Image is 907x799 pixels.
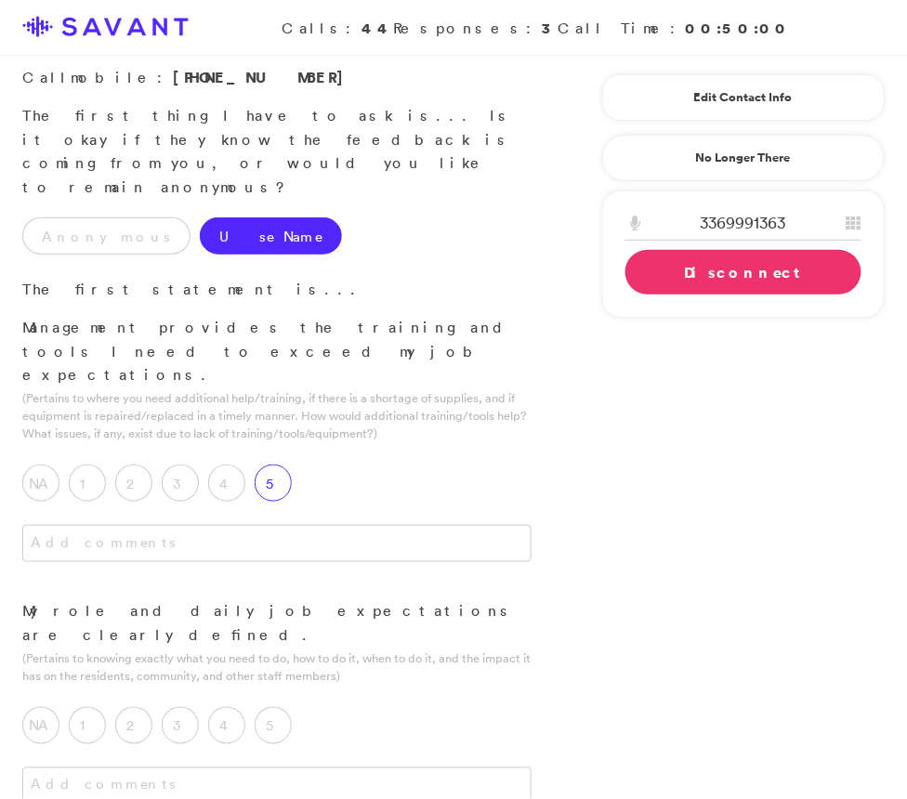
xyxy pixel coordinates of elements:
a: Edit Contact Info [625,83,861,112]
strong: 44 [361,18,393,38]
label: 2 [115,465,152,502]
label: Anonymous [22,217,191,255]
label: Use Name [200,217,342,255]
a: No Longer There [602,135,885,181]
label: 2 [115,707,152,744]
label: NA [22,465,59,502]
p: The first statement is... [22,278,532,302]
label: 3 [162,465,199,502]
p: The first thing I have to ask is... Is it okay if they know the feedback is coming from you, or w... [22,104,532,199]
p: My role and daily job expectations are clearly defined. [22,599,532,647]
p: (Pertains to knowing exactly what you need to do, how to do it, when to do it, and the impact it ... [22,649,532,685]
strong: 00:50:00 [686,18,792,38]
span: [PHONE_NUMBER] [173,67,353,87]
label: 5 [255,707,292,744]
strong: 3 [542,18,558,38]
label: NA [22,707,59,744]
a: Disconnect [625,250,861,295]
p: Management provides the training and tools I need to exceed my job expectations. [22,316,532,387]
p: Call : [22,66,532,90]
p: (Pertains to where you need additional help/training, if there is a shortage of supplies, and if ... [22,389,532,443]
label: 4 [208,707,245,744]
label: 5 [255,465,292,502]
label: 1 [69,707,106,744]
label: 4 [208,465,245,502]
label: 3 [162,707,199,744]
label: 1 [69,465,106,502]
span: mobile [71,68,157,86]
